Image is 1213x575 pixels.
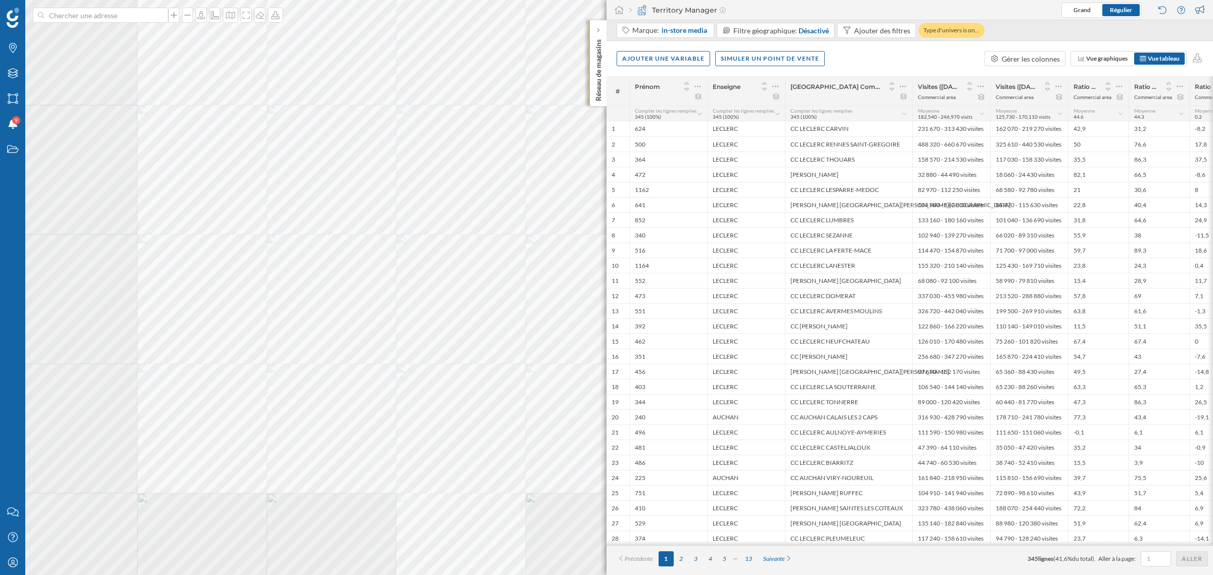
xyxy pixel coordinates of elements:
[785,440,912,455] div: CC LECLERC CASTELJALOUX
[990,409,1068,424] div: 178 710 - 241 780 visites
[612,140,615,149] div: 2
[990,303,1068,318] div: 199 500 - 269 910 visites
[785,500,912,515] div: [PERSON_NAME] SAINTES LES COTEAUX
[918,23,985,38] div: Type d'univers is on…
[1129,333,1189,349] div: 67,4
[912,409,990,424] div: 316 930 - 428 790 visites
[912,349,990,364] div: 256 680 - 347 270 visites
[612,535,619,543] div: 28
[790,83,882,90] span: [GEOGRAPHIC_DATA] Commercial in-store media
[612,504,619,512] div: 26
[707,152,785,167] div: LECLERC
[990,152,1068,167] div: 117 030 - 158 330 visites
[629,152,707,167] div: 364
[1129,440,1189,455] div: 34
[1068,364,1129,379] div: 49,5
[990,167,1068,182] div: 18 060 - 24 430 visites
[707,273,785,288] div: LECLERC
[912,379,990,394] div: 106 540 - 144 140 visites
[785,227,912,243] div: CC LECLERC SEZANNE
[912,364,990,379] div: 97 690 - 132 170 visites
[1129,379,1189,394] div: 65,3
[785,515,912,531] div: [PERSON_NAME] [GEOGRAPHIC_DATA]
[1068,212,1129,227] div: 31,8
[912,121,990,136] div: 231 670 - 313 430 visites
[707,500,785,515] div: LECLERC
[785,455,912,470] div: CC LECLERC BIARRITZ
[707,485,785,500] div: LECLERC
[799,25,829,36] div: Désactivé
[1129,318,1189,333] div: 51,1
[1129,470,1189,485] div: 75,5
[1068,500,1129,515] div: 72,2
[1129,121,1189,136] div: 31,2
[707,349,785,364] div: LECLERC
[713,83,740,90] span: Enseigne
[785,288,912,303] div: CC LECLERC DOMERAT
[990,485,1068,500] div: 72 890 - 98 610 visites
[707,121,785,136] div: LECLERC
[1068,333,1129,349] div: 67,4
[612,125,615,133] div: 1
[1068,273,1129,288] div: 15,4
[1068,424,1129,440] div: -0,1
[612,87,624,96] span: #
[990,500,1068,515] div: 188 070 - 254 440 visites
[1086,55,1128,62] span: Vue graphiques
[912,394,990,409] div: 89 000 - 120 420 visites
[612,156,615,164] div: 3
[637,5,647,15] img: territory-manager.svg
[629,394,707,409] div: 344
[990,515,1068,531] div: 88 980 - 120 380 visites
[990,333,1068,349] div: 75 260 - 101 820 visites
[629,500,707,515] div: 410
[612,216,615,224] div: 7
[1110,6,1132,14] span: Régulier
[1068,288,1129,303] div: 57,8
[785,409,912,424] div: CC AUCHAN CALAIS LES 2 CAPS
[1129,258,1189,273] div: 24,3
[1144,554,1168,564] input: 1
[1129,212,1189,227] div: 64,6
[612,353,619,361] div: 16
[1129,182,1189,197] div: 30,6
[629,182,707,197] div: 1162
[629,136,707,152] div: 500
[990,379,1068,394] div: 65 230 - 88 260 visites
[1129,303,1189,318] div: 61,6
[785,197,912,212] div: [PERSON_NAME] [GEOGRAPHIC_DATA][PERSON_NAME][GEOGRAPHIC_DATA]
[785,485,912,500] div: [PERSON_NAME] RUFFEC
[990,258,1068,273] div: 125 430 - 169 710 visites
[1068,303,1129,318] div: 63,8
[1038,555,1053,562] span: lignes
[1068,379,1129,394] div: 63,3
[707,303,785,318] div: LECLERC
[1053,555,1055,562] span: (
[1129,409,1189,424] div: 43,4
[1068,409,1129,424] div: 77,3
[629,485,707,500] div: 751
[785,152,912,167] div: CC LECLERC THOUARS
[7,8,19,28] img: Logo Geoblink
[612,186,615,194] div: 5
[1068,349,1129,364] div: 54,7
[990,121,1068,136] div: 162 070 - 219 270 visites
[612,231,615,239] div: 8
[629,470,707,485] div: 225
[1098,554,1136,563] span: Aller à la page:
[1129,455,1189,470] div: 3,9
[990,424,1068,440] div: 111 650 - 151 060 visites
[629,197,707,212] div: 641
[1068,394,1129,409] div: 47,3
[990,531,1068,546] div: 94 790 - 128 240 visites
[785,531,912,546] div: CC LECLERC PLEUMELEUC
[629,409,707,424] div: 240
[785,318,912,333] div: CC [PERSON_NAME]
[707,470,785,485] div: AUCHAN
[629,455,707,470] div: 486
[785,470,912,485] div: CC AUCHAN VIRY-NOUREUIL
[912,440,990,455] div: 47 390 - 64 110 visites
[1129,394,1189,409] div: 86,3
[912,167,990,182] div: 32 880 - 44 490 visites
[990,243,1068,258] div: 71 700 - 97 000 visites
